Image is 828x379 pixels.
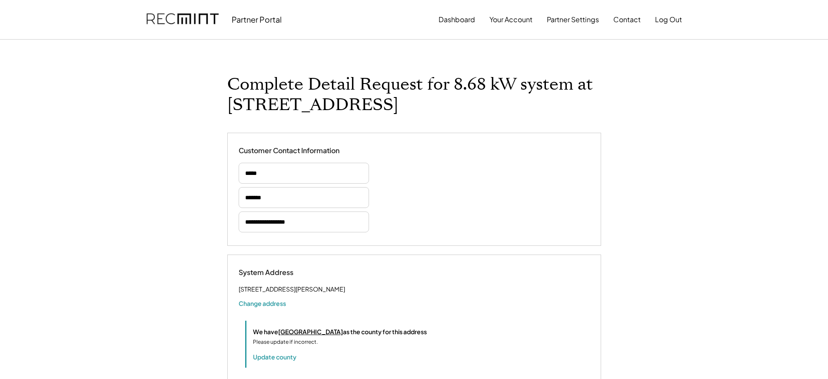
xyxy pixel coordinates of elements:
div: Partner Portal [232,14,282,24]
button: Change address [239,299,286,308]
button: Dashboard [439,11,475,28]
div: We have as the county for this address [253,327,427,336]
button: Update county [253,352,296,361]
img: recmint-logotype%403x.png [146,5,219,34]
button: Log Out [655,11,682,28]
div: System Address [239,268,326,277]
button: Your Account [489,11,532,28]
button: Contact [613,11,641,28]
div: Please update if incorrect. [253,338,318,346]
button: Partner Settings [547,11,599,28]
u: [GEOGRAPHIC_DATA] [278,328,343,335]
div: [STREET_ADDRESS][PERSON_NAME] [239,284,345,295]
div: Customer Contact Information [239,146,339,155]
h1: Complete Detail Request for 8.68 kW system at [STREET_ADDRESS] [227,74,601,115]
